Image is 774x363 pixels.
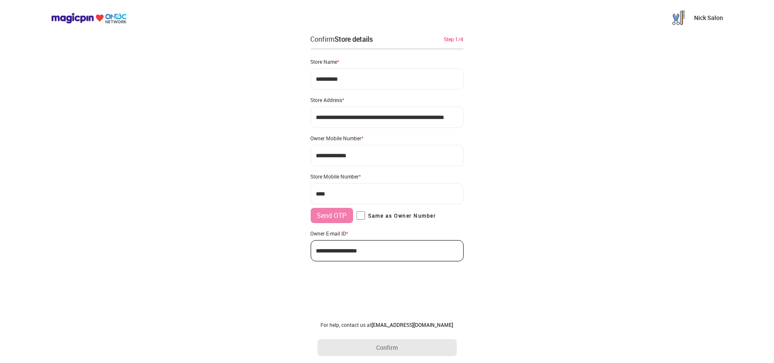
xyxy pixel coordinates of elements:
div: Store details [335,34,373,44]
div: Store Address [311,96,464,103]
div: Owner E-mail ID [311,230,464,237]
div: Store Name [311,58,464,65]
input: Same as Owner Number [357,211,365,220]
button: Send OTP [311,208,353,223]
div: Step 1/4 [444,35,464,43]
img: LJpDuFIJy3wkVPAW5PBhU1ojLtKjMgQzA8qesPyekYyd8pNGrr1aJAmVwVv7QgdmhDoTsMNZo7eYk3BtTiUw6uw011Y [670,9,687,26]
img: ondc-logo-new-small.8a59708e.svg [51,12,127,24]
div: For help, contact us at [318,321,457,328]
div: Owner Mobile Number [311,135,464,142]
div: Confirm [311,34,373,44]
label: Same as Owner Number [357,211,436,220]
a: [EMAIL_ADDRESS][DOMAIN_NAME] [372,321,454,328]
div: Store Mobile Number [311,173,464,180]
button: Confirm [318,339,457,356]
p: Nick Salon [694,14,723,22]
